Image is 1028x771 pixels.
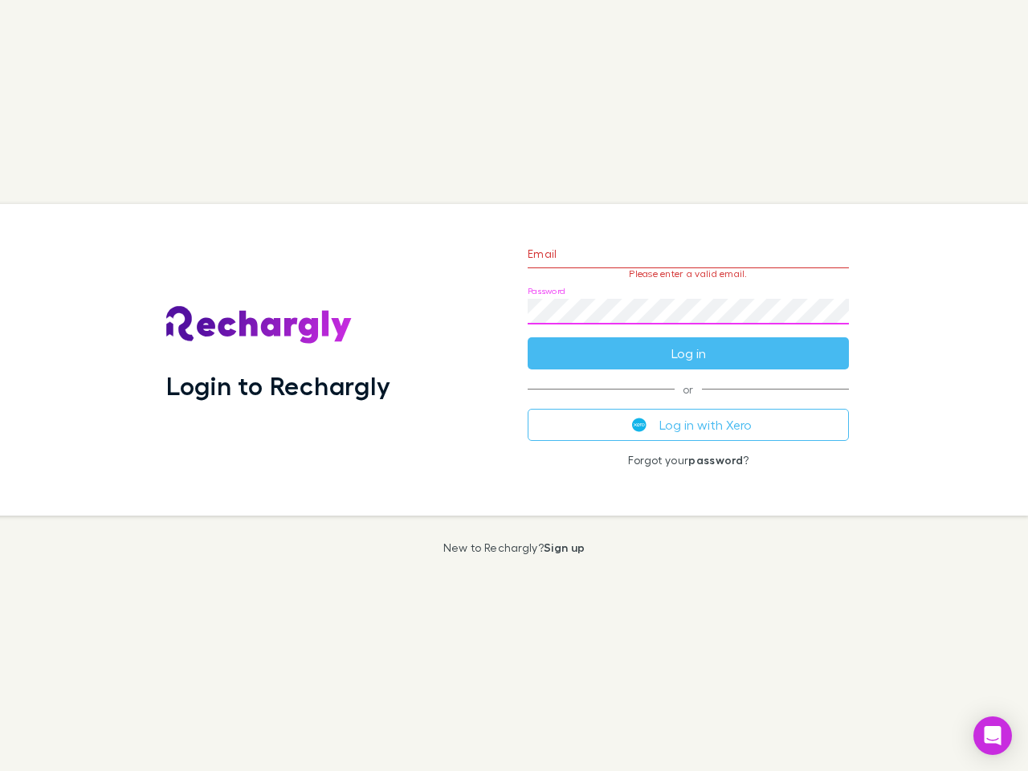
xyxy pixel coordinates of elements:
[528,285,565,297] label: Password
[166,370,390,401] h1: Login to Rechargly
[544,541,585,554] a: Sign up
[688,453,743,467] a: password
[528,454,849,467] p: Forgot your ?
[632,418,647,432] img: Xero's logo
[973,716,1012,755] div: Open Intercom Messenger
[528,268,849,279] p: Please enter a valid email.
[166,306,353,345] img: Rechargly's Logo
[443,541,585,554] p: New to Rechargly?
[528,409,849,441] button: Log in with Xero
[528,337,849,369] button: Log in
